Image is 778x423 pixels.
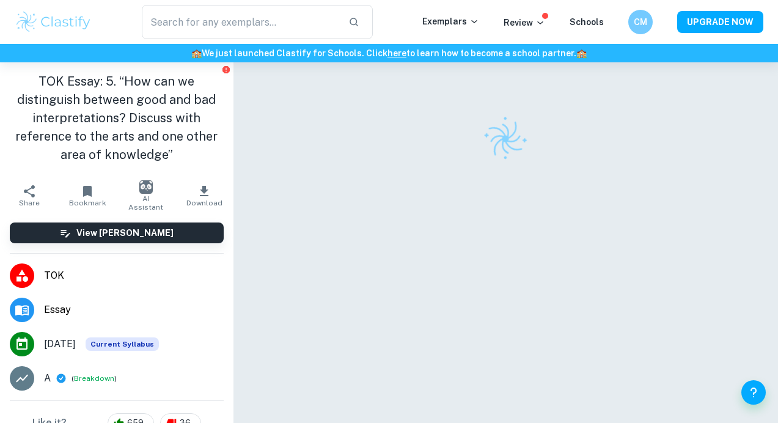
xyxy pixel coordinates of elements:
h6: We just launched Clastify for Schools. Click to learn how to become a school partner. [2,46,776,60]
span: [DATE] [44,337,76,351]
p: Review [504,16,545,29]
button: UPGRADE NOW [677,11,763,33]
span: 🏫 [191,48,202,58]
a: Schools [570,17,604,27]
div: This exemplar is based on the current syllabus. Feel free to refer to it for inspiration/ideas wh... [86,337,159,351]
button: Download [175,178,233,213]
span: TOK [44,268,224,283]
p: A [44,371,51,386]
button: CM [628,10,653,34]
button: Breakdown [74,373,114,384]
span: Bookmark [69,199,106,207]
h6: CM [634,15,648,29]
button: Bookmark [58,178,116,213]
h1: TOK Essay: 5. “How can we distinguish between good and bad interpretations? Discuss with referenc... [10,72,224,164]
button: AI Assistant [117,178,175,213]
img: AI Assistant [139,180,153,194]
button: Help and Feedback [741,380,766,405]
img: Clastify logo [15,10,92,34]
span: ( ) [72,373,117,384]
button: Report issue [222,65,231,74]
p: Exemplars [422,15,479,28]
span: Share [19,199,40,207]
img: Clastify logo [475,109,536,169]
a: here [387,48,406,58]
span: 🏫 [576,48,587,58]
span: Essay [44,303,224,317]
input: Search for any exemplars... [142,5,339,39]
span: Download [186,199,222,207]
span: AI Assistant [124,194,167,211]
h6: View [PERSON_NAME] [76,226,174,240]
span: Current Syllabus [86,337,159,351]
button: View [PERSON_NAME] [10,223,224,243]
